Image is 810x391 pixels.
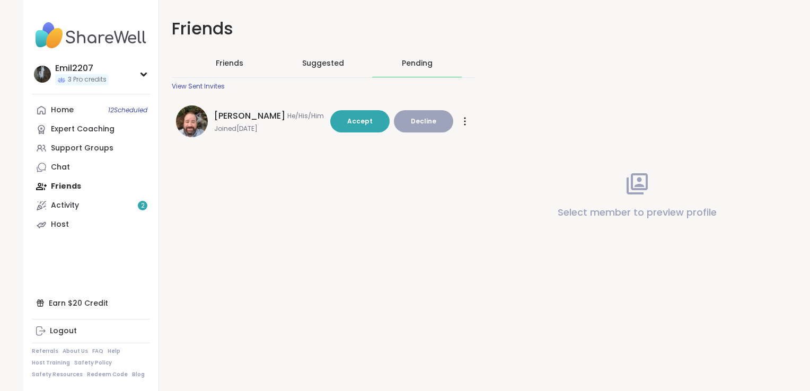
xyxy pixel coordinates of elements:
[287,112,324,120] span: He/His/Him
[32,139,150,158] a: Support Groups
[34,66,51,83] img: Emil2207
[51,143,113,154] div: Support Groups
[236,26,244,34] iframe: Spotlight
[216,58,243,68] span: Friends
[402,58,433,68] div: Pending
[50,326,77,336] div: Logout
[32,294,150,313] div: Earn $20 Credit
[32,17,150,54] img: ShareWell Nav Logo
[411,117,436,126] span: Decline
[32,158,150,177] a: Chat
[32,215,150,234] a: Host
[132,371,145,378] a: Blog
[74,359,112,367] a: Safety Policy
[108,348,120,355] a: Help
[347,117,373,126] span: Accept
[55,63,109,74] div: Emil2207
[558,205,717,220] p: Select member to preview profile
[330,110,390,132] button: Accept
[108,106,147,114] span: 12 Scheduled
[51,200,79,211] div: Activity
[51,105,74,115] div: Home
[87,371,128,378] a: Redeem Code
[302,58,344,68] span: Suggested
[32,348,58,355] a: Referrals
[172,17,474,41] h1: Friends
[63,348,88,355] a: About Us
[32,196,150,215] a: Activity2
[172,82,225,91] div: View Sent Invites
[92,348,103,355] a: FAQ
[214,125,324,133] span: Joined [DATE]
[141,201,145,210] span: 2
[68,75,107,84] span: 3 Pro credits
[51,219,69,230] div: Host
[32,371,83,378] a: Safety Resources
[394,110,453,132] button: Decline
[51,124,115,135] div: Expert Coaching
[51,162,70,173] div: Chat
[32,359,70,367] a: Host Training
[32,101,150,120] a: Home12Scheduled
[32,120,150,139] a: Expert Coaching
[214,110,285,122] span: [PERSON_NAME]
[176,105,208,137] img: Brian_L
[32,322,150,341] a: Logout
